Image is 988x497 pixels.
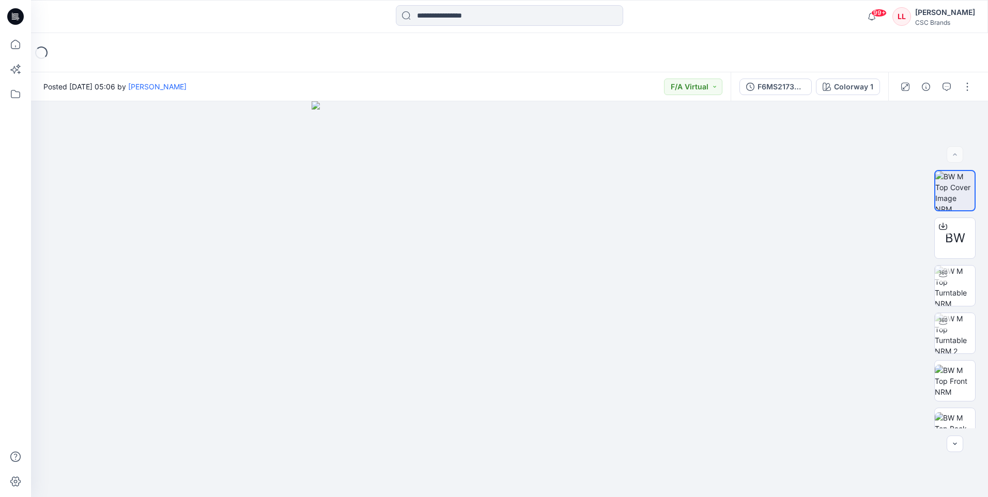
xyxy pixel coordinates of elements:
[935,313,975,353] img: BW M Top Turntable NRM 2
[834,81,873,92] div: Colorway 1
[935,266,975,306] img: BW M Top Turntable NRM
[945,229,965,247] span: BW
[43,81,187,92] span: Posted [DATE] 05:06 by
[816,79,880,95] button: Colorway 1
[312,101,707,497] img: eyJhbGciOiJIUzI1NiIsImtpZCI6IjAiLCJzbHQiOiJzZXMiLCJ0eXAiOiJKV1QifQ.eyJkYXRhIjp7InR5cGUiOiJzdG9yYW...
[758,81,805,92] div: F6MS217300_F26_GLREG_VFA
[935,171,975,210] img: BW M Top Cover Image NRM
[915,6,975,19] div: [PERSON_NAME]
[892,7,911,26] div: LL
[918,79,934,95] button: Details
[871,9,887,17] span: 99+
[128,82,187,91] a: [PERSON_NAME]
[739,79,812,95] button: F6MS217300_F26_GLREG_VFA
[915,19,975,26] div: CSC Brands
[935,412,975,445] img: BW M Top Back NRM
[935,365,975,397] img: BW M Top Front NRM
